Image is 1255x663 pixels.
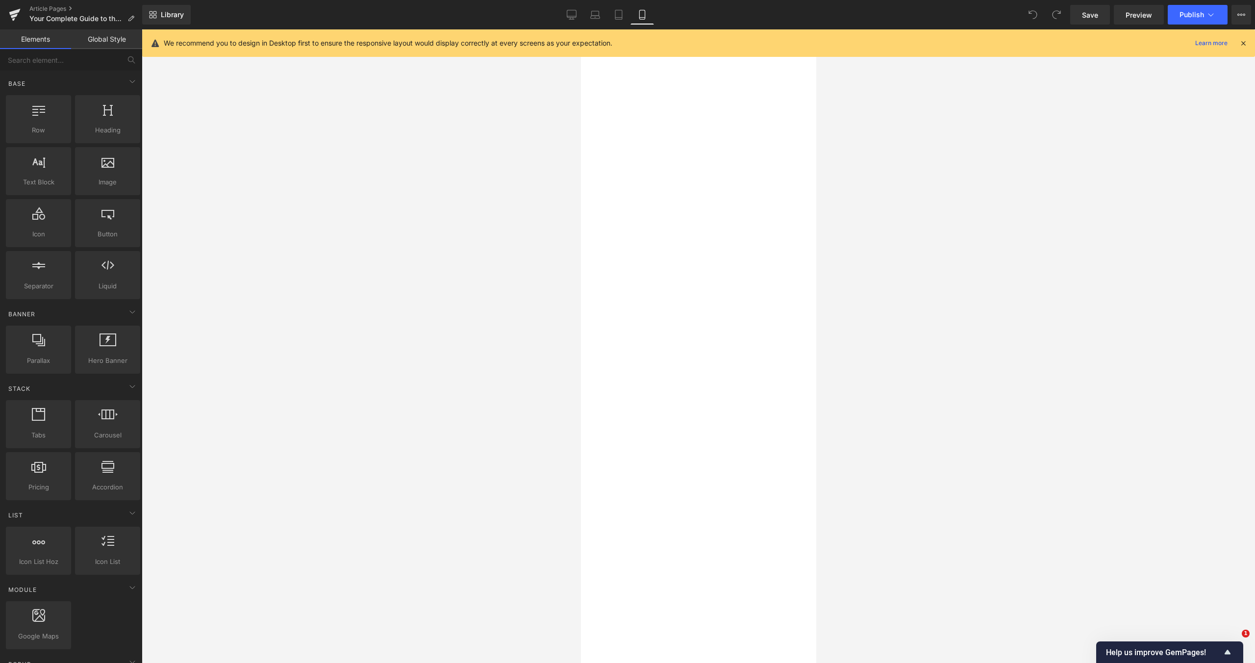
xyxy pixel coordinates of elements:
span: Image [78,177,137,187]
span: Accordion [78,482,137,492]
span: Base [7,79,26,88]
span: Publish [1180,11,1204,19]
button: More [1231,5,1251,25]
button: Redo [1047,5,1066,25]
span: Text Block [9,177,68,187]
span: Preview [1126,10,1152,20]
span: Stack [7,384,31,393]
span: Row [9,125,68,135]
span: Heading [78,125,137,135]
button: Publish [1168,5,1228,25]
span: Help us improve GemPages! [1106,648,1222,657]
p: We recommend you to design in Desktop first to ensure the responsive layout would display correct... [164,38,612,49]
span: Parallax [9,356,68,366]
a: Mobile [630,5,654,25]
a: Article Pages [29,5,142,13]
span: Tabs [9,430,68,440]
span: List [7,510,24,520]
span: Icon [9,229,68,239]
span: Google Maps [9,631,68,641]
span: Banner [7,309,36,319]
a: Global Style [71,29,142,49]
a: Laptop [583,5,607,25]
span: Button [78,229,137,239]
span: Liquid [78,281,137,291]
span: Icon List [78,557,137,567]
a: Tablet [607,5,630,25]
span: Pricing [9,482,68,492]
span: Module [7,585,38,594]
a: Preview [1114,5,1164,25]
span: Carousel [78,430,137,440]
span: 1 [1242,630,1250,637]
span: Separator [9,281,68,291]
span: Hero Banner [78,356,137,366]
a: Desktop [560,5,583,25]
button: Undo [1023,5,1043,25]
a: Learn more [1191,37,1231,49]
button: Show survey - Help us improve GemPages! [1106,646,1233,658]
span: Your Complete Guide to the [PERSON_NAME] Golf Collection [29,15,124,23]
iframe: Intercom live chat [1222,630,1245,653]
span: Icon List Hoz [9,557,68,567]
a: New Library [142,5,191,25]
span: Save [1082,10,1098,20]
span: Library [161,10,184,19]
